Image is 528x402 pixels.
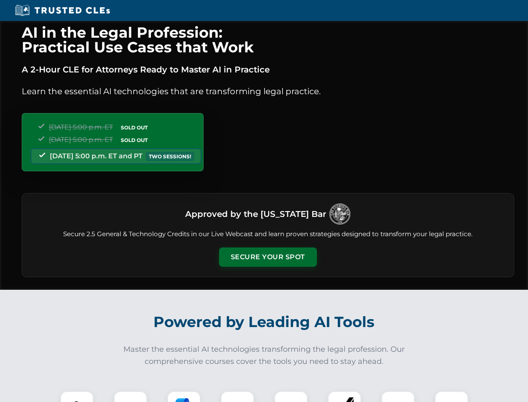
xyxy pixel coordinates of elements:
p: Secure 2.5 General & Technology Credits in our Live Webcast and learn proven strategies designed ... [32,229,504,239]
span: [DATE] 5:00 p.m. ET [49,123,113,131]
img: Trusted CLEs [13,4,112,17]
h1: AI in the Legal Profession: Practical Use Cases that Work [22,25,514,54]
h2: Powered by Leading AI Tools [33,307,496,337]
span: SOLD OUT [118,136,150,144]
p: Learn the essential AI technologies that are transforming legal practice. [22,85,514,98]
p: A 2-Hour CLE for Attorneys Ready to Master AI in Practice [22,63,514,76]
p: Master the essential AI technologies transforming the legal profession. Our comprehensive courses... [118,343,411,368]
h3: Approved by the [US_STATE] Bar [185,206,326,222]
span: [DATE] 5:00 p.m. ET [49,136,113,144]
span: SOLD OUT [118,123,150,132]
button: Secure Your Spot [219,247,317,267]
img: Logo [329,204,350,224]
